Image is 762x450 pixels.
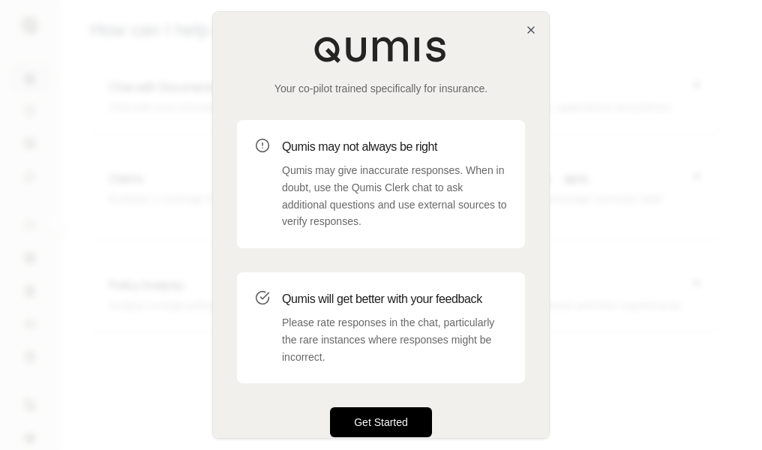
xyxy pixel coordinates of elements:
[282,314,507,365] p: Please rate responses in the chat, particularly the rare instances where responses might be incor...
[282,290,507,308] h3: Qumis will get better with your feedback
[313,36,448,63] img: Qumis Logo
[330,407,432,437] button: Get Started
[237,81,525,96] p: Your co-pilot trained specifically for insurance.
[282,138,507,156] h3: Qumis may not always be right
[282,162,507,230] p: Qumis may give inaccurate responses. When in doubt, use the Qumis Clerk chat to ask additional qu...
